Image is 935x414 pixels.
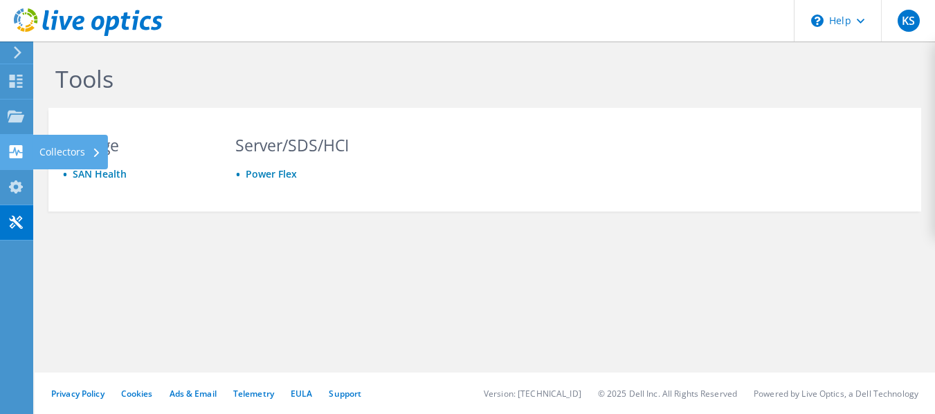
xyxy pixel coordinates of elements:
[598,388,737,399] li: © 2025 Dell Inc. All Rights Reserved
[754,388,918,399] li: Powered by Live Optics, a Dell Technology
[235,138,382,153] h3: Server/SDS/HCI
[73,167,127,180] a: SAN Health
[51,388,105,399] a: Privacy Policy
[33,135,108,169] div: Collectors
[484,388,581,399] li: Version: [TECHNICAL_ID]
[233,388,274,399] a: Telemetry
[170,388,217,399] a: Ads & Email
[121,388,153,399] a: Cookies
[329,388,361,399] a: Support
[291,388,312,399] a: EULA
[55,64,907,93] h1: Tools
[898,10,920,32] span: KS
[246,167,297,180] a: Power Flex
[811,15,824,27] svg: \n
[62,138,209,153] h3: Storage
